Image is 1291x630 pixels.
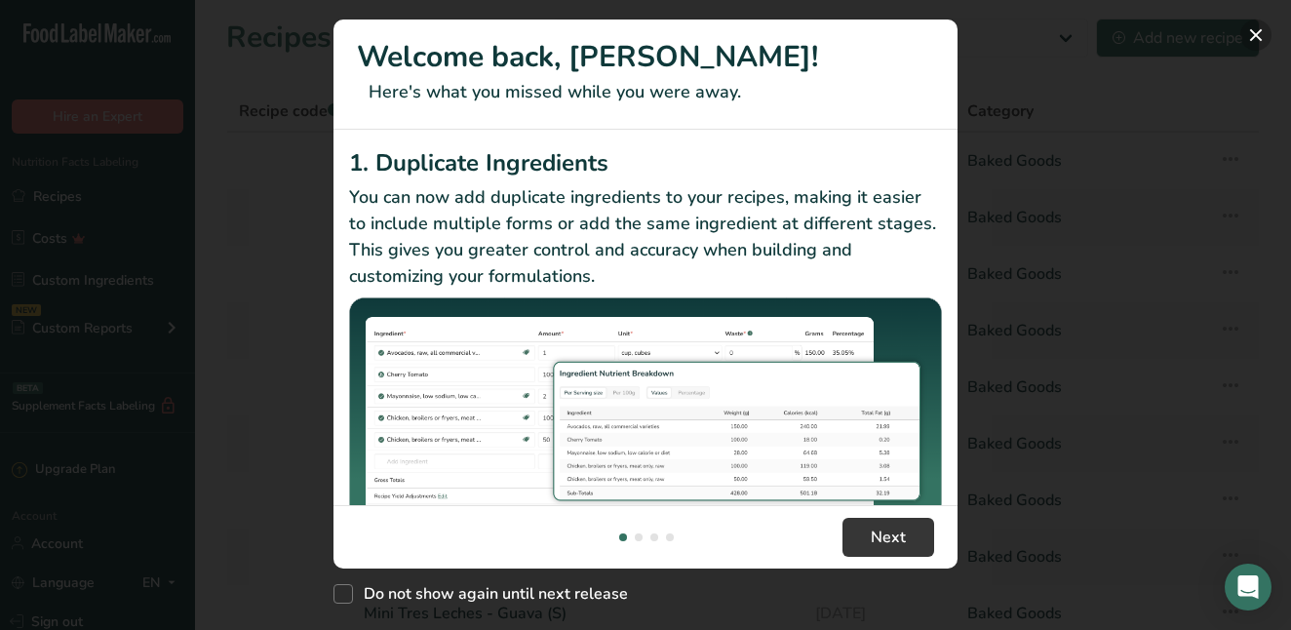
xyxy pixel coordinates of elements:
[353,584,628,604] span: Do not show again until next release
[357,35,934,79] h1: Welcome back, [PERSON_NAME]!
[1225,564,1271,610] div: Open Intercom Messenger
[349,184,942,290] p: You can now add duplicate ingredients to your recipes, making it easier to include multiple forms...
[842,518,934,557] button: Next
[871,526,906,549] span: Next
[357,79,934,105] p: Here's what you missed while you were away.
[349,145,942,180] h2: 1. Duplicate Ingredients
[349,297,942,519] img: Duplicate Ingredients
